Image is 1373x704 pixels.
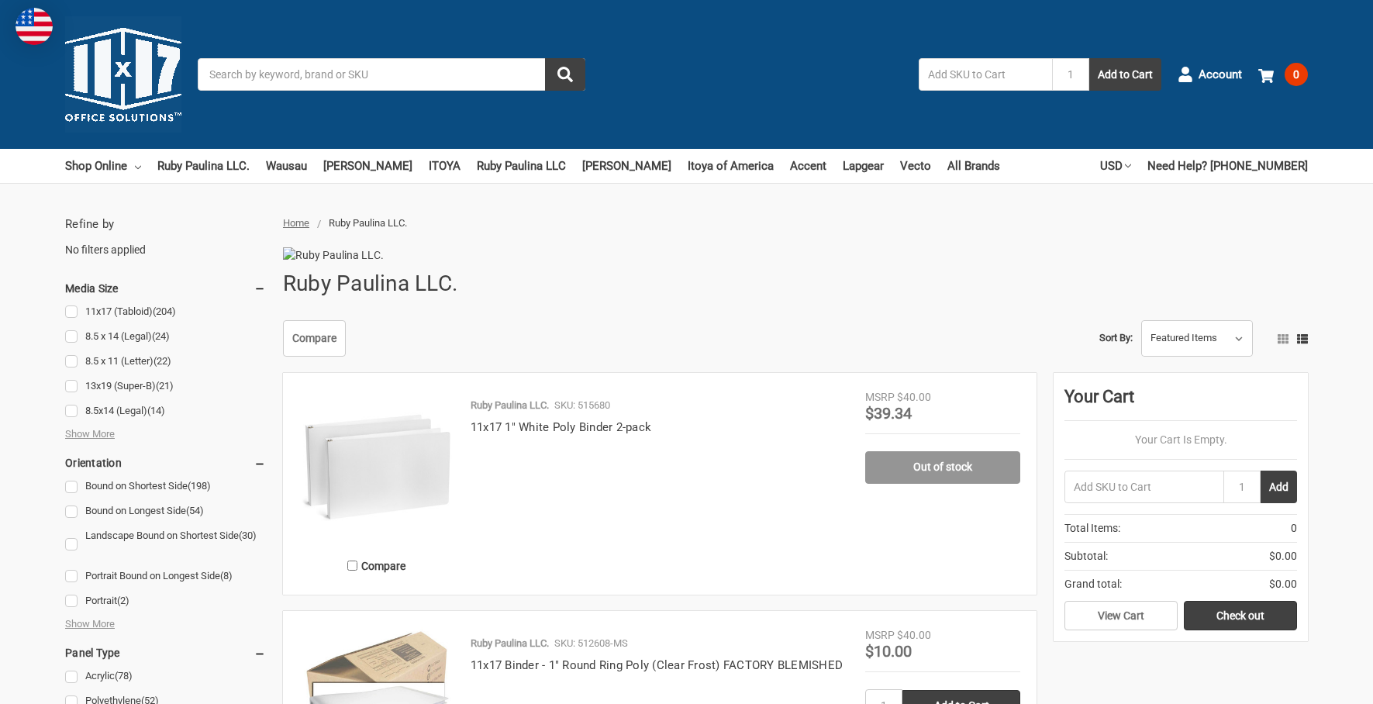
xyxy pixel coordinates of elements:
[154,355,171,367] span: (22)
[283,320,346,357] a: Compare
[471,420,651,434] a: 11x17 1" White Poly Binder 2-pack
[1147,149,1308,183] a: Need Help? [PHONE_NUMBER]
[582,149,671,183] a: [PERSON_NAME]
[897,391,931,403] span: $40.00
[554,398,610,413] p: SKU: 515680
[186,505,204,516] span: (54)
[152,330,170,342] span: (24)
[153,305,176,317] span: (204)
[156,380,174,392] span: (21)
[1089,58,1161,91] button: Add to Cart
[1064,432,1297,448] p: Your Cart Is Empty.
[65,526,266,561] a: Landscape Bound on Shortest Side
[147,405,165,416] span: (14)
[115,670,133,682] span: (78)
[16,8,53,45] img: duty and tax information for United States
[65,666,266,687] a: Acrylic
[65,591,266,612] a: Portrait
[65,149,141,183] a: Shop Online
[477,149,566,183] a: Ruby Paulina LLC
[843,149,884,183] a: Lapgear
[65,376,266,397] a: 13x19 (Super-B)
[919,58,1052,91] input: Add SKU to Cart
[688,149,774,183] a: Itoya of America
[283,247,430,264] img: Ruby Paulina LLC.
[65,216,266,257] div: No filters applied
[65,401,266,422] a: 8.5x14 (Legal)
[283,264,457,304] h1: Ruby Paulina LLC.
[1291,520,1297,537] span: 0
[865,389,895,405] div: MSRP
[1064,576,1122,592] span: Grand total:
[65,501,266,522] a: Bound on Longest Side
[1285,63,1308,86] span: 0
[1064,601,1178,630] a: View Cart
[299,389,454,544] img: 11x17 1" White Poly Binder 2-pack
[239,530,257,541] span: (30)
[65,279,266,298] h5: Media Size
[283,217,309,229] a: Home
[266,149,307,183] a: Wausau
[900,149,931,183] a: Vecto
[865,642,912,661] span: $10.00
[65,454,266,472] h5: Orientation
[1064,471,1223,503] input: Add SKU to Cart
[65,566,266,587] a: Portrait Bound on Longest Side
[865,404,912,423] span: $39.34
[65,476,266,497] a: Bound on Shortest Side
[1064,548,1108,564] span: Subtotal:
[157,149,250,183] a: Ruby Paulina LLC.
[1269,548,1297,564] span: $0.00
[65,351,266,372] a: 8.5 x 11 (Letter)
[897,629,931,641] span: $40.00
[1064,520,1120,537] span: Total Items:
[1099,326,1133,350] label: Sort By:
[65,426,115,442] span: Show More
[65,16,181,133] img: 11x17.com
[865,451,1020,484] a: Out of stock
[1178,54,1242,95] a: Account
[65,326,266,347] a: 8.5 x 14 (Legal)
[554,636,628,651] p: SKU: 512608-MS
[347,561,357,571] input: Compare
[471,398,549,413] p: Ruby Paulina LLC.
[299,553,454,578] label: Compare
[65,302,266,323] a: 11x17 (Tabloid)
[1258,54,1308,95] a: 0
[865,627,895,644] div: MSRP
[1269,576,1297,592] span: $0.00
[1199,66,1242,84] span: Account
[1184,601,1297,630] a: Check out
[1261,471,1297,503] button: Add
[198,58,585,91] input: Search by keyword, brand or SKU
[65,644,266,662] h5: Panel Type
[329,217,407,229] span: Ruby Paulina LLC.
[471,636,549,651] p: Ruby Paulina LLC.
[790,149,826,183] a: Accent
[117,595,129,606] span: (2)
[429,149,461,183] a: ITOYA
[220,570,233,581] span: (8)
[65,216,266,233] h5: Refine by
[323,149,412,183] a: [PERSON_NAME]
[1064,384,1297,421] div: Your Cart
[947,149,1000,183] a: All Brands
[471,658,843,672] a: 11x17 Binder - 1" Round Ring Poly (Clear Frost) FACTORY BLEMISHED
[65,616,115,632] span: Show More
[1100,149,1131,183] a: USD
[188,480,211,492] span: (198)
